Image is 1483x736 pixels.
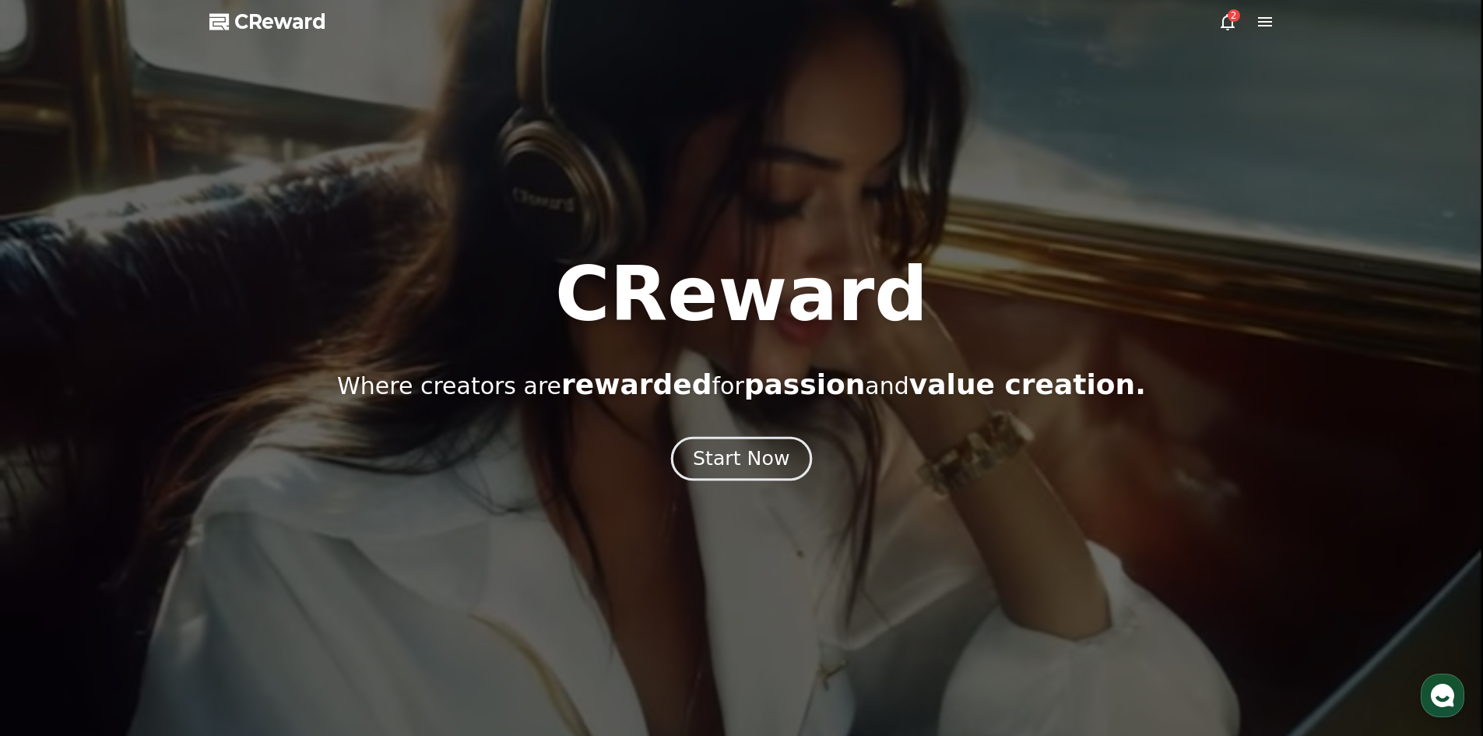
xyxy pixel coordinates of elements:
p: Where creators are for and [337,369,1146,400]
a: 2 [1218,12,1237,31]
span: Settings [230,517,269,530]
span: passion [744,368,866,400]
span: CReward [234,9,326,34]
a: Settings [201,494,299,533]
a: CReward [209,9,326,34]
a: Start Now [674,453,809,468]
span: Home [40,517,67,530]
a: Messages [103,494,201,533]
div: 2 [1228,9,1240,22]
span: value creation. [909,368,1146,400]
div: Start Now [693,445,789,472]
span: Messages [129,518,175,530]
a: Home [5,494,103,533]
span: rewarded [561,368,712,400]
h1: CReward [555,257,928,332]
button: Start Now [671,436,812,481]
